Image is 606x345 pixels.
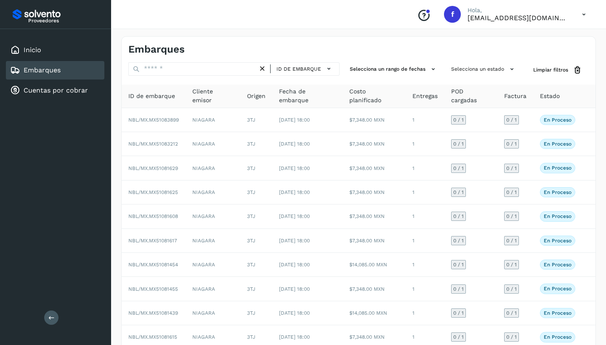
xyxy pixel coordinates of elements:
td: NIAGARA [186,301,240,325]
span: ID de embarque [276,65,321,73]
p: factura@grupotevian.com [468,14,569,22]
p: En proceso [544,165,571,171]
span: [DATE] 18:00 [279,334,310,340]
span: 0 / 1 [506,166,517,171]
span: Costo planificado [349,87,399,105]
span: 0 / 1 [506,190,517,195]
span: 0 / 1 [453,334,464,340]
span: NBL/MX.MX51081608 [128,213,178,219]
td: NIAGARA [186,156,240,180]
td: 3TJ [240,277,272,301]
span: Origen [247,92,266,101]
a: Cuentas por cobrar [24,86,88,94]
span: 0 / 1 [453,166,464,171]
p: En proceso [544,262,571,268]
button: Limpiar filtros [526,62,589,78]
span: NBL/MX.MX51081617 [128,238,177,244]
span: 0 / 1 [453,310,464,316]
span: Cliente emisor [192,87,234,105]
p: En proceso [544,141,571,147]
td: 1 [406,277,444,301]
span: NBL/MX.MX51081454 [128,262,178,268]
td: NIAGARA [186,229,240,253]
td: 3TJ [240,229,272,253]
td: $14,085.00 MXN [343,253,406,277]
span: NBL/MX.MX51083212 [128,141,178,147]
span: [DATE] 18:00 [279,189,310,195]
span: NBL/MX.MX51083899 [128,117,179,123]
a: Embarques [24,66,61,74]
td: 1 [406,132,444,156]
td: $7,348.00 MXN [343,132,406,156]
td: 1 [406,180,444,204]
td: 1 [406,156,444,180]
td: 1 [406,301,444,325]
span: 0 / 1 [453,190,464,195]
button: ID de embarque [274,63,336,75]
span: 0 / 1 [453,262,464,267]
td: 3TJ [240,156,272,180]
span: Estado [540,92,560,101]
td: 1 [406,204,444,228]
span: 0 / 1 [453,238,464,243]
td: 1 [406,108,444,132]
span: [DATE] 18:00 [279,262,310,268]
span: [DATE] 18:00 [279,238,310,244]
td: $7,348.00 MXN [343,229,406,253]
p: Proveedores [28,18,101,24]
td: 3TJ [240,180,272,204]
td: $7,348.00 MXN [343,180,406,204]
td: 1 [406,229,444,253]
span: [DATE] 18:00 [279,165,310,171]
span: [DATE] 18:00 [279,213,310,219]
h4: Embarques [128,43,185,56]
td: 3TJ [240,253,272,277]
span: NBL/MX.MX51081629 [128,165,178,171]
span: [DATE] 18:00 [279,141,310,147]
p: En proceso [544,286,571,292]
td: NIAGARA [186,132,240,156]
span: 0 / 1 [506,238,517,243]
p: En proceso [544,213,571,219]
span: NBL/MX.MX51081439 [128,310,178,316]
p: Hola, [468,7,569,14]
td: 3TJ [240,108,272,132]
span: NBL/MX.MX51081625 [128,189,178,195]
p: En proceso [544,334,571,340]
td: NIAGARA [186,204,240,228]
span: 0 / 1 [453,117,464,122]
span: NBL/MX.MX51081615 [128,334,177,340]
td: 3TJ [240,204,272,228]
div: Inicio [6,41,104,59]
span: 0 / 1 [506,117,517,122]
td: $14,085.00 MXN [343,301,406,325]
span: Fecha de embarque [279,87,336,105]
p: En proceso [544,310,571,316]
div: Embarques [6,61,104,80]
td: $7,348.00 MXN [343,204,406,228]
span: Limpiar filtros [533,66,568,74]
a: Inicio [24,46,41,54]
span: [DATE] 18:00 [279,117,310,123]
span: 0 / 1 [453,287,464,292]
td: $7,348.00 MXN [343,156,406,180]
span: NBL/MX.MX51081455 [128,286,178,292]
span: [DATE] 18:00 [279,310,310,316]
span: 0 / 1 [506,141,517,146]
td: $7,348.00 MXN [343,108,406,132]
span: 0 / 1 [506,334,517,340]
span: [DATE] 18:00 [279,286,310,292]
span: POD cargadas [451,87,491,105]
td: NIAGARA [186,108,240,132]
span: Entregas [412,92,438,101]
span: 0 / 1 [453,214,464,219]
span: Factura [504,92,526,101]
td: 1 [406,253,444,277]
span: 0 / 1 [453,141,464,146]
div: Cuentas por cobrar [6,81,104,100]
p: En proceso [544,238,571,244]
td: $7,348.00 MXN [343,277,406,301]
td: NIAGARA [186,180,240,204]
span: 0 / 1 [506,287,517,292]
span: ID de embarque [128,92,175,101]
